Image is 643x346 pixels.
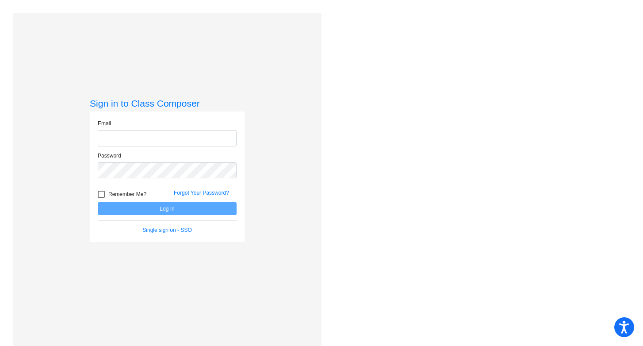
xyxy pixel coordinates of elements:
span: Remember Me? [108,189,146,200]
label: Password [98,152,121,160]
h3: Sign in to Class Composer [90,98,245,109]
button: Log In [98,202,237,215]
label: Email [98,119,111,127]
a: Single sign on - SSO [142,227,191,233]
a: Forgot Your Password? [174,190,229,196]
